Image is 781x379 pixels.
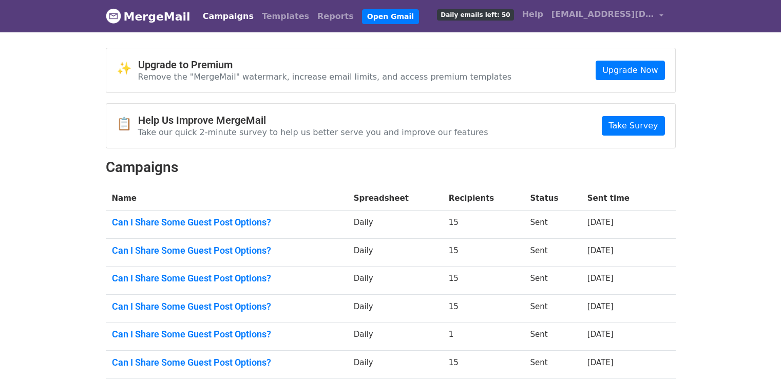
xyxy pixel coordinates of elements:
[524,323,581,351] td: Sent
[518,4,547,25] a: Help
[602,116,664,136] a: Take Survey
[587,330,614,339] a: [DATE]
[551,8,654,21] span: [EMAIL_ADDRESS][DOMAIN_NAME]
[138,127,488,138] p: Take our quick 2-minute survey to help us better serve you and improve our features
[117,117,138,131] span: 📋
[106,6,191,27] a: MergeMail
[587,274,614,283] a: [DATE]
[138,59,512,71] h4: Upgrade to Premium
[199,6,258,27] a: Campaigns
[443,267,524,295] td: 15
[258,6,313,27] a: Templates
[524,267,581,295] td: Sent
[112,301,341,312] a: Can I Share Some Guest Post Options?
[443,238,524,267] td: 15
[112,273,341,284] a: Can I Share Some Guest Post Options?
[524,186,581,211] th: Status
[112,245,341,256] a: Can I Share Some Guest Post Options?
[348,238,443,267] td: Daily
[587,218,614,227] a: [DATE]
[524,351,581,379] td: Sent
[443,323,524,351] td: 1
[587,358,614,367] a: [DATE]
[348,323,443,351] td: Daily
[587,246,614,255] a: [DATE]
[443,351,524,379] td: 15
[524,238,581,267] td: Sent
[587,302,614,311] a: [DATE]
[581,186,658,211] th: Sent time
[138,114,488,126] h4: Help Us Improve MergeMail
[348,351,443,379] td: Daily
[348,267,443,295] td: Daily
[112,217,341,228] a: Can I Share Some Guest Post Options?
[524,294,581,323] td: Sent
[596,61,664,80] a: Upgrade Now
[117,61,138,76] span: ✨
[362,9,419,24] a: Open Gmail
[313,6,358,27] a: Reports
[112,357,341,368] a: Can I Share Some Guest Post Options?
[138,71,512,82] p: Remove the "MergeMail" watermark, increase email limits, and access premium templates
[443,186,524,211] th: Recipients
[524,211,581,239] td: Sent
[106,8,121,24] img: MergeMail logo
[437,9,513,21] span: Daily emails left: 50
[106,159,676,176] h2: Campaigns
[443,294,524,323] td: 15
[547,4,668,28] a: [EMAIL_ADDRESS][DOMAIN_NAME]
[433,4,518,25] a: Daily emails left: 50
[112,329,341,340] a: Can I Share Some Guest Post Options?
[106,186,348,211] th: Name
[348,211,443,239] td: Daily
[443,211,524,239] td: 15
[348,294,443,323] td: Daily
[348,186,443,211] th: Spreadsheet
